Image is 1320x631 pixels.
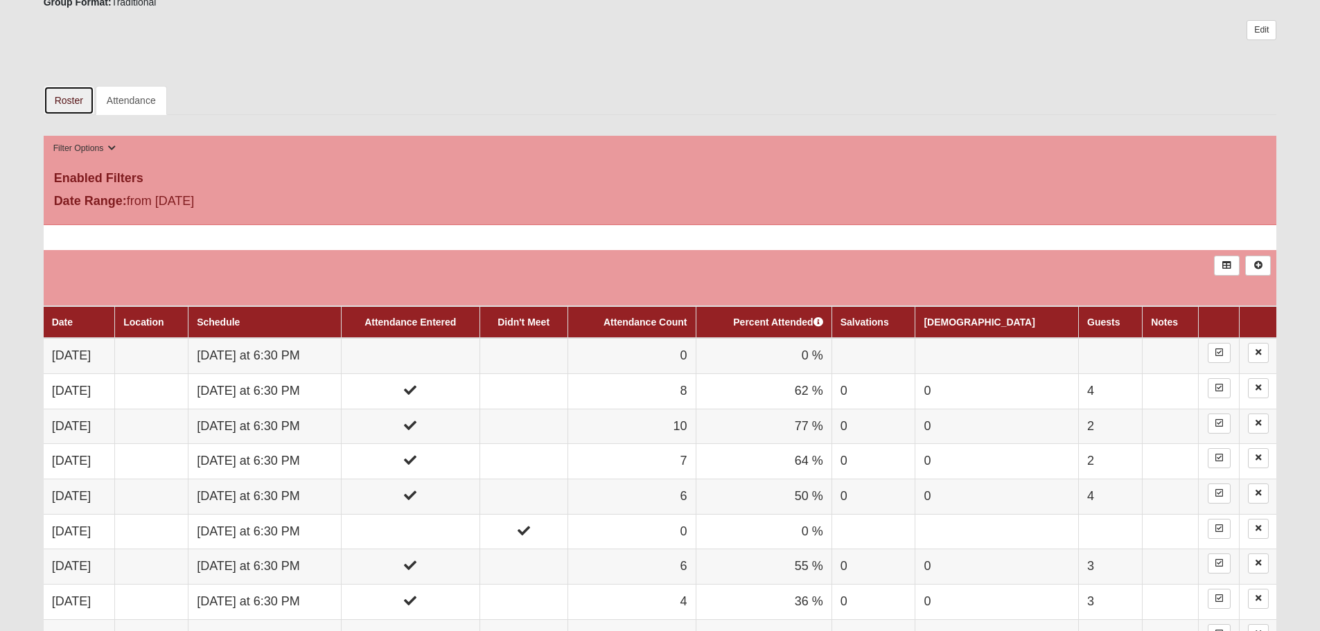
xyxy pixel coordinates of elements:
[1247,20,1276,40] a: Edit
[831,409,915,444] td: 0
[44,373,115,409] td: [DATE]
[54,171,1267,186] h4: Enabled Filters
[567,514,696,549] td: 0
[1214,256,1240,276] a: Export to Excel
[44,86,94,115] a: Roster
[188,585,342,620] td: [DATE] at 6:30 PM
[567,338,696,373] td: 0
[188,373,342,409] td: [DATE] at 6:30 PM
[44,192,455,214] div: from [DATE]
[915,549,1079,585] td: 0
[1208,448,1231,468] a: Enter Attendance
[696,373,831,409] td: 62 %
[96,86,167,115] a: Attendance
[1079,444,1143,479] td: 2
[567,444,696,479] td: 7
[696,585,831,620] td: 36 %
[188,549,342,585] td: [DATE] at 6:30 PM
[44,549,115,585] td: [DATE]
[696,444,831,479] td: 64 %
[831,373,915,409] td: 0
[1079,585,1143,620] td: 3
[1208,553,1231,574] a: Enter Attendance
[188,444,342,479] td: [DATE] at 6:30 PM
[567,549,696,585] td: 6
[44,338,115,373] td: [DATE]
[567,479,696,514] td: 6
[44,479,115,514] td: [DATE]
[567,373,696,409] td: 8
[1079,409,1143,444] td: 2
[831,549,915,585] td: 0
[1248,378,1269,398] a: Delete
[604,317,687,328] a: Attendance Count
[1079,549,1143,585] td: 3
[1248,448,1269,468] a: Delete
[44,409,115,444] td: [DATE]
[567,409,696,444] td: 10
[831,479,915,514] td: 0
[54,192,127,211] label: Date Range:
[52,317,73,328] a: Date
[1079,373,1143,409] td: 4
[567,585,696,620] td: 4
[915,479,1079,514] td: 0
[49,141,121,156] button: Filter Options
[696,409,831,444] td: 77 %
[1151,317,1178,328] a: Notes
[733,317,822,328] a: Percent Attended
[1248,553,1269,574] a: Delete
[44,444,115,479] td: [DATE]
[696,549,831,585] td: 55 %
[44,514,115,549] td: [DATE]
[696,479,831,514] td: 50 %
[188,409,342,444] td: [DATE] at 6:30 PM
[915,373,1079,409] td: 0
[364,317,456,328] a: Attendance Entered
[1079,479,1143,514] td: 4
[1245,256,1271,276] a: Alt+N
[696,338,831,373] td: 0 %
[188,479,342,514] td: [DATE] at 6:30 PM
[696,514,831,549] td: 0 %
[1208,378,1231,398] a: Enter Attendance
[1208,414,1231,434] a: Enter Attendance
[1208,343,1231,363] a: Enter Attendance
[1248,519,1269,539] a: Delete
[1248,589,1269,609] a: Delete
[188,514,342,549] td: [DATE] at 6:30 PM
[1208,519,1231,539] a: Enter Attendance
[498,317,549,328] a: Didn't Meet
[915,444,1079,479] td: 0
[44,585,115,620] td: [DATE]
[831,585,915,620] td: 0
[1208,589,1231,609] a: Enter Attendance
[915,409,1079,444] td: 0
[197,317,240,328] a: Schedule
[915,306,1079,338] th: [DEMOGRAPHIC_DATA]
[123,317,164,328] a: Location
[188,338,342,373] td: [DATE] at 6:30 PM
[915,585,1079,620] td: 0
[1248,414,1269,434] a: Delete
[1079,306,1143,338] th: Guests
[831,444,915,479] td: 0
[831,306,915,338] th: Salvations
[1208,483,1231,504] a: Enter Attendance
[1248,483,1269,504] a: Delete
[1248,343,1269,363] a: Delete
